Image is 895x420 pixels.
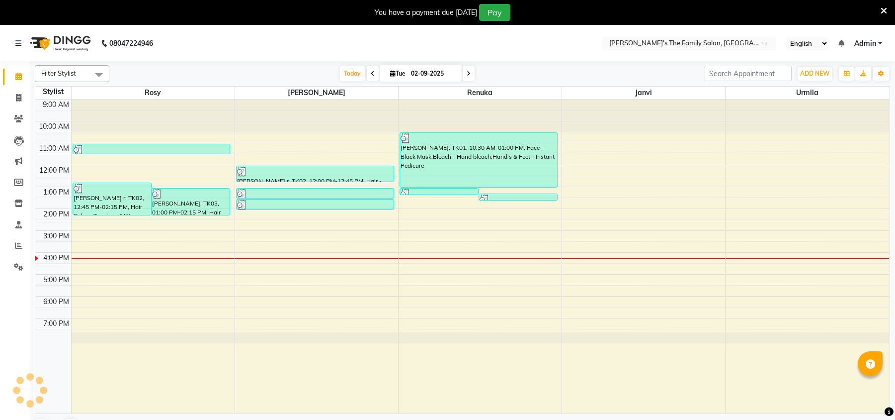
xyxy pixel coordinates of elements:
button: ADD NEW [798,67,832,81]
div: 1:00 PM [41,187,71,198]
div: 6:00 PM [41,297,71,307]
div: [PERSON_NAME], TK03, 01:00 PM-02:15 PM, Hair Color - Touchup-1 [152,189,230,215]
b: 08047224946 [109,29,153,57]
div: [PERSON_NAME], TK01, 11:00 AM-11:30 AM, Hair - Blow Dry [73,144,230,154]
span: Renuka [399,87,562,99]
input: 2025-09-02 [408,66,458,81]
iframe: chat widget [853,380,885,410]
div: Stylist [35,87,71,97]
button: Pay [479,4,510,21]
div: 4:00 PM [41,253,71,263]
div: 3:00 PM [41,231,71,241]
div: [PERSON_NAME], TK01, 10:30 AM-01:00 PM, Face - Black Mask,Bleach - Hand bleach,Hand’s & Feet - In... [400,133,557,187]
span: [PERSON_NAME] [235,87,398,99]
div: [PERSON_NAME], TK04, 01:30 PM-02:00 PM, Hair - Blow Dry [237,200,394,210]
div: You have a payment due [DATE] [375,7,477,18]
div: 2:00 PM [41,209,71,219]
div: [PERSON_NAME] r, TK02, 12:00 PM-12:45 PM, Hair - Haircut Women [237,166,394,182]
span: Rosy [72,87,235,99]
div: [PERSON_NAME], TK05, 01:15 PM-01:30 PM, Threading - [GEOGRAPHIC_DATA] [479,194,557,200]
div: [PERSON_NAME], TK05, 01:00 PM-01:15 PM, Threading - Upperlip [400,189,478,195]
span: Admin [854,38,876,49]
span: ADD NEW [800,70,829,77]
span: Tue [388,70,408,77]
div: 12:00 PM [37,165,71,176]
span: Today [340,66,365,81]
div: 5:00 PM [41,275,71,285]
span: Janvi [562,87,725,99]
div: 9:00 AM [41,100,71,110]
img: logo [25,29,93,57]
span: urmila [726,87,889,99]
div: [PERSON_NAME], TK04, 01:00 PM-01:30 PM, Hair - Hair wash [237,189,394,198]
input: Search Appointment [705,66,792,81]
span: Filter Stylist [41,69,76,77]
div: 7:00 PM [41,318,71,329]
div: [PERSON_NAME] r, TK02, 12:45 PM-02:15 PM, Hair Color - Touchup-1,Wax - Fullface [73,183,151,215]
div: 11:00 AM [37,143,71,154]
div: 10:00 AM [37,121,71,132]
